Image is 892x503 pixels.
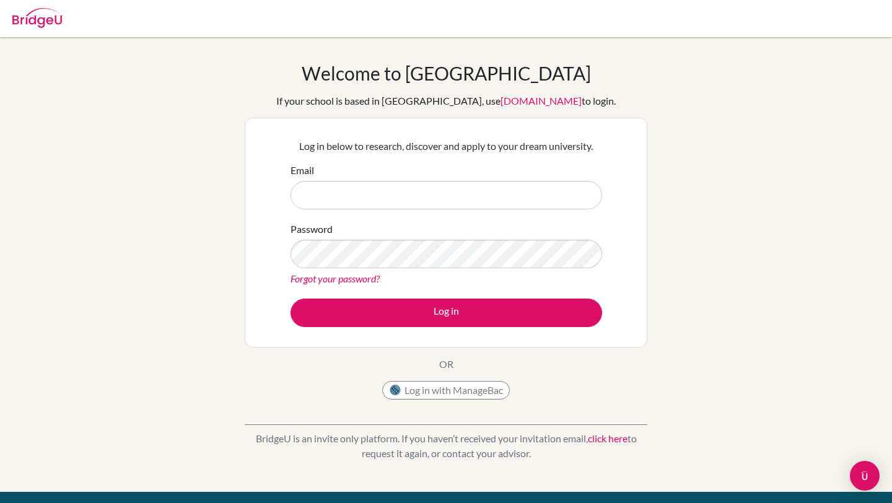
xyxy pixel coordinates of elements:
[439,357,453,372] p: OR
[291,163,314,178] label: Email
[291,139,602,154] p: Log in below to research, discover and apply to your dream university.
[382,381,510,400] button: Log in with ManageBac
[291,222,333,237] label: Password
[302,62,591,84] h1: Welcome to [GEOGRAPHIC_DATA]
[276,94,616,108] div: If your school is based in [GEOGRAPHIC_DATA], use to login.
[12,8,62,28] img: Bridge-U
[291,299,602,327] button: Log in
[588,432,627,444] a: click here
[291,273,380,284] a: Forgot your password?
[850,461,880,491] div: Open Intercom Messenger
[245,431,647,461] p: BridgeU is an invite only platform. If you haven’t received your invitation email, to request it ...
[501,95,582,107] a: [DOMAIN_NAME]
